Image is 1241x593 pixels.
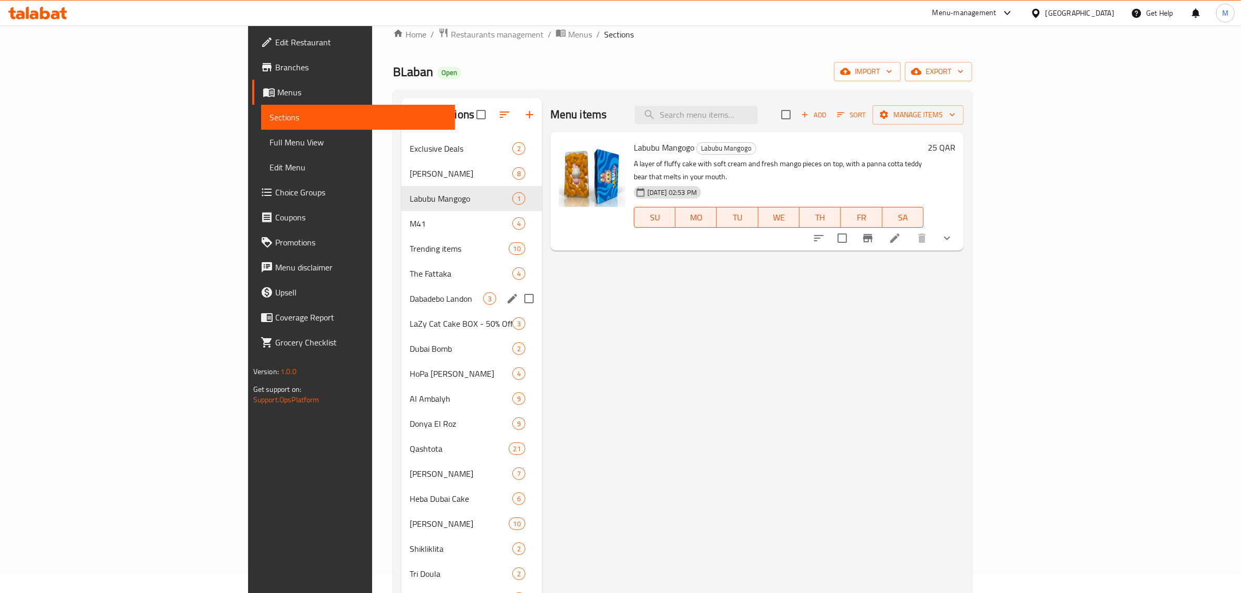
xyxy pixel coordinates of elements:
span: 2 [513,544,525,554]
span: TH [804,210,837,225]
div: Koushary Blaban [410,467,512,480]
div: items [512,167,525,180]
span: Heba Dubai Cake [410,492,512,505]
div: items [509,442,525,455]
h6: 25 QAR [928,140,955,155]
span: Exclusive Deals [410,142,512,155]
a: Coupons [252,205,456,230]
div: Dabadebo Landon [410,292,483,305]
span: Sections [269,111,447,123]
div: The Fattaka [410,267,512,280]
a: Branches [252,55,456,80]
span: Add item [797,107,830,123]
span: 1.0.0 [280,365,297,378]
button: TU [717,207,758,228]
button: WE [758,207,800,228]
a: Support.OpsPlatform [253,393,320,406]
div: Donya El Roz [410,417,512,430]
div: Shikliklita [410,542,512,555]
span: 2 [513,569,525,579]
button: TH [800,207,841,228]
span: Get support on: [253,382,301,396]
span: 4 [513,369,525,379]
button: import [834,62,901,81]
span: 1 [513,194,525,204]
button: SU [634,207,675,228]
span: 4 [513,219,525,229]
span: [PERSON_NAME] [410,517,508,530]
span: M41 [410,217,512,230]
div: Trending items10 [401,236,542,261]
span: Upsell [275,286,447,299]
div: items [509,517,525,530]
div: Donya El Roz9 [401,411,542,436]
svg: Show Choices [941,232,953,244]
span: Full Menu View [269,136,447,149]
div: Menu-management [932,7,997,19]
span: 4 [513,269,525,279]
span: Menus [568,28,592,41]
button: FR [841,207,882,228]
span: Labubu Mangogo [410,192,512,205]
span: Labubu Mangogo [697,142,756,154]
button: MO [675,207,717,228]
span: Sort [837,109,866,121]
span: Edit Menu [269,161,447,174]
button: Branch-specific-item [855,226,880,251]
input: search [635,106,758,124]
span: 9 [513,419,525,429]
div: items [512,317,525,330]
a: Edit menu item [889,232,901,244]
span: LaZy Cat Cake BOX - 50% Off [410,317,512,330]
img: Labubu Mangogo [559,140,625,207]
span: 21 [509,444,525,454]
div: Shikliklita2 [401,536,542,561]
a: Menus [556,28,592,41]
span: 7 [513,469,525,479]
div: items [483,292,496,305]
div: items [512,217,525,230]
div: [GEOGRAPHIC_DATA] [1046,7,1114,19]
span: 8 [513,169,525,179]
div: Qashtota21 [401,436,542,461]
span: Edit Restaurant [275,36,447,48]
a: Upsell [252,280,456,305]
li: / [596,28,600,41]
span: M [1222,7,1228,19]
button: SA [882,207,924,228]
span: import [842,65,892,78]
button: edit [505,291,520,306]
span: Select section [775,104,797,126]
button: show more [935,226,960,251]
div: items [512,367,525,380]
span: FR [845,210,878,225]
button: delete [910,226,935,251]
a: Grocery Checklist [252,330,456,355]
div: [PERSON_NAME]8 [401,161,542,186]
p: A layer of fluffy cake with soft cream and fresh mango pieces on top, with a panna cotta teddy be... [634,157,924,183]
button: export [905,62,972,81]
span: TU [721,210,754,225]
span: Grocery Checklist [275,336,447,349]
span: 9 [513,394,525,404]
span: Trending items [410,242,508,255]
div: HoPa [PERSON_NAME]4 [401,361,542,386]
a: Promotions [252,230,456,255]
span: Dubai Bomb [410,342,512,355]
span: WE [763,210,795,225]
div: Labubu Mangogo [696,142,756,155]
span: Qashtota [410,442,508,455]
div: Dubai Bomb2 [401,336,542,361]
span: HoPa [PERSON_NAME] [410,367,512,380]
div: items [512,392,525,405]
span: Coverage Report [275,311,447,324]
span: 3 [484,294,496,304]
span: [PERSON_NAME] [410,167,512,180]
span: MO [680,210,712,225]
button: sort-choices [806,226,831,251]
div: items [512,492,525,505]
span: 2 [513,344,525,354]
